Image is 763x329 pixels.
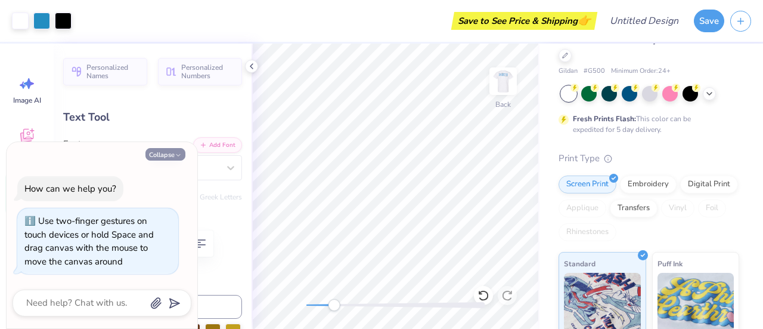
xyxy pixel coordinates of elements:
[559,223,616,241] div: Rhinestones
[24,183,116,195] div: How can we help you?
[661,199,694,217] div: Vinyl
[573,113,719,135] div: This color can be expedited for 5 day delivery.
[63,58,147,85] button: Personalized Names
[454,12,594,30] div: Save to See Price & Shipping
[694,10,724,32] button: Save
[63,137,81,151] label: Font
[559,176,616,193] div: Screen Print
[559,66,578,76] span: Gildan
[495,99,511,110] div: Back
[491,69,515,93] img: Back
[145,148,185,161] button: Collapse
[63,109,242,125] div: Text Tool
[698,199,726,217] div: Foil
[620,176,677,193] div: Embroidery
[158,58,242,85] button: Personalized Numbers
[657,257,683,270] span: Puff Ink
[578,13,591,27] span: 👉
[680,176,738,193] div: Digital Print
[564,257,595,270] span: Standard
[600,9,688,33] input: Untitled Design
[13,96,41,105] span: Image AI
[328,299,340,311] div: Accessibility label
[181,63,235,80] span: Personalized Numbers
[610,199,657,217] div: Transfers
[611,66,671,76] span: Minimum Order: 24 +
[193,137,242,153] button: Add Font
[559,152,739,165] div: Print Type
[24,215,154,267] div: Use two-finger gestures on touch devices or hold Space and drag canvas with the mouse to move the...
[584,66,605,76] span: # G500
[86,63,140,80] span: Personalized Names
[573,114,636,124] strong: Fresh Prints Flash:
[559,199,606,217] div: Applique
[168,192,242,202] button: Switch to Greek Letters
